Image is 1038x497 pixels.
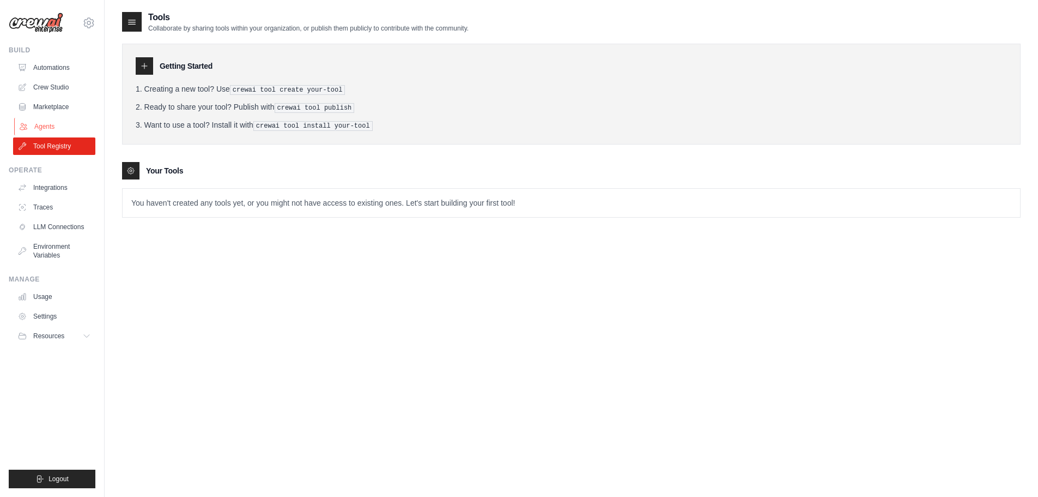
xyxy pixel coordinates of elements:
[9,166,95,175] div: Operate
[13,218,95,236] a: LLM Connections
[14,118,96,135] a: Agents
[9,13,63,33] img: Logo
[160,61,213,71] h3: Getting Started
[48,475,69,483] span: Logout
[136,83,1007,95] li: Creating a new tool? Use
[13,179,95,196] a: Integrations
[275,103,355,113] pre: crewai tool publish
[13,199,95,216] a: Traces
[13,288,95,306] a: Usage
[13,137,95,155] a: Tool Registry
[148,24,469,33] p: Collaborate by sharing tools within your organization, or publish them publicly to contribute wit...
[136,101,1007,113] li: Ready to share your tool? Publish with
[123,189,1020,217] p: You haven't created any tools yet, or you might not have access to existing ones. Let's start bui...
[146,165,183,176] h3: Your Tools
[13,79,95,96] a: Crew Studio
[148,11,469,24] h2: Tools
[253,121,373,131] pre: crewai tool install your-tool
[9,46,95,55] div: Build
[33,332,64,340] span: Resources
[9,275,95,284] div: Manage
[13,238,95,264] a: Environment Variables
[136,119,1007,131] li: Want to use a tool? Install it with
[13,327,95,345] button: Resources
[13,98,95,116] a: Marketplace
[230,85,345,95] pre: crewai tool create your-tool
[9,470,95,488] button: Logout
[13,308,95,325] a: Settings
[13,59,95,76] a: Automations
